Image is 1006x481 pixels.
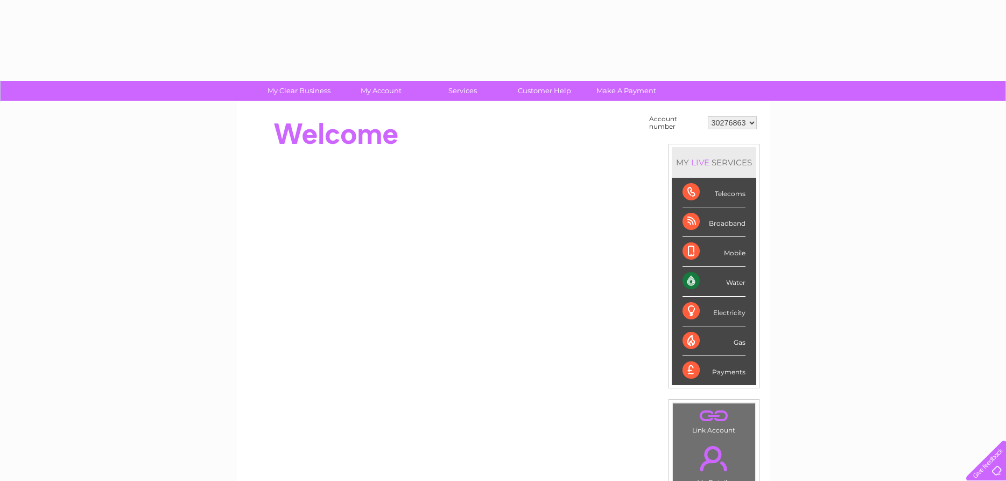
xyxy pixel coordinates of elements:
[672,403,756,437] td: Link Account
[676,440,752,477] a: .
[689,157,712,168] div: LIVE
[672,147,756,178] div: MY SERVICES
[646,113,705,133] td: Account number
[683,297,745,326] div: Electricity
[582,81,671,101] a: Make A Payment
[676,406,752,425] a: .
[683,326,745,356] div: Gas
[683,356,745,385] div: Payments
[683,207,745,237] div: Broadband
[683,267,745,296] div: Water
[683,237,745,267] div: Mobile
[336,81,425,101] a: My Account
[418,81,507,101] a: Services
[683,178,745,207] div: Telecoms
[255,81,343,101] a: My Clear Business
[500,81,589,101] a: Customer Help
